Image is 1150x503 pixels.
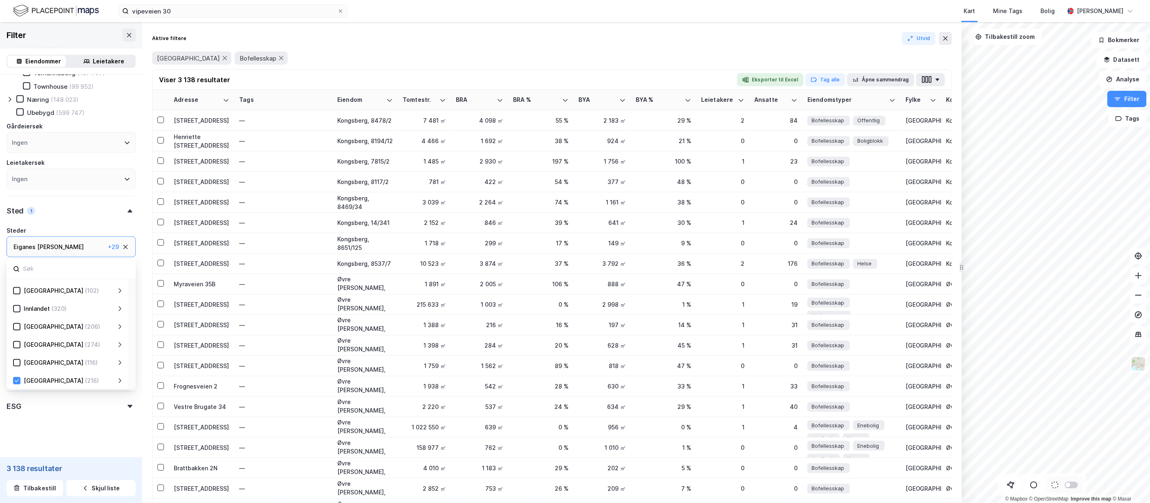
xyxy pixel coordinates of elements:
[174,280,229,288] div: Myraveien 35B
[174,132,229,150] div: Henriette [STREET_ADDRESS]
[239,257,327,270] div: —
[337,96,383,104] div: Eiendom
[946,157,994,166] div: Kongsberg
[456,218,503,227] div: 846 ㎡
[174,362,229,370] div: [STREET_ADDRESS]
[157,54,220,62] span: [GEOGRAPHIC_DATA]
[239,421,327,434] div: —
[174,157,229,166] div: [STREET_ADDRESS]
[403,402,446,411] div: 2 220 ㎡
[968,29,1042,45] button: Tilbakestill zoom
[337,177,393,186] div: Kongsberg, 8117/2
[701,218,744,227] div: 1
[456,177,503,186] div: 422 ㎡
[636,464,691,472] div: 5 %
[403,177,446,186] div: 781 ㎡
[847,455,864,463] span: Kontor
[513,239,569,247] div: 17 %
[906,157,937,166] div: [GEOGRAPHIC_DATA]
[174,116,229,125] div: [STREET_ADDRESS]
[754,116,798,125] div: 84
[239,400,327,413] div: —
[174,218,229,227] div: [STREET_ADDRESS]
[456,402,503,411] div: 537 ㎡
[946,321,994,329] div: Øvre Eiker
[636,239,691,247] div: 9 %
[701,177,744,186] div: 0
[578,423,626,431] div: 956 ㎡
[578,116,626,125] div: 2 183 ㎡
[906,362,937,370] div: [GEOGRAPHIC_DATA]
[403,198,446,207] div: 3 039 ㎡
[754,362,798,370] div: 0
[578,464,626,472] div: 202 ㎡
[754,280,798,288] div: 0
[578,321,626,329] div: 197 ㎡
[337,316,393,334] div: Øvre [PERSON_NAME], 77/223
[174,300,229,309] div: [STREET_ADDRESS]
[636,177,691,186] div: 48 %
[754,300,798,309] div: 19
[456,423,503,431] div: 639 ㎡
[946,443,994,452] div: Øvre Eiker
[857,116,880,125] span: Offentlig
[946,341,994,350] div: Øvre Eiker
[403,157,446,166] div: 1 485 ㎡
[513,300,569,309] div: 0 %
[906,116,937,125] div: [GEOGRAPHIC_DATA]
[636,259,691,268] div: 36 %
[636,382,691,391] div: 33 %
[578,157,626,166] div: 1 756 ㎡
[857,137,883,145] span: Boligblokk
[701,137,744,145] div: 0
[812,198,844,207] span: Bofellesskap
[636,300,691,309] div: 1 %
[159,75,230,85] div: Viser 3 138 resultater
[847,73,915,86] button: Åpne sammendrag
[1029,496,1069,502] a: OpenStreetMap
[906,423,937,431] div: [GEOGRAPHIC_DATA]
[513,382,569,391] div: 28 %
[513,280,569,288] div: 106 %
[754,177,798,186] div: 0
[737,73,804,86] button: Eksporter til Excel
[701,464,744,472] div: 0
[701,280,744,288] div: 0
[240,54,276,62] span: Bofellesskap
[403,218,446,227] div: 2 152 ㎡
[754,443,798,452] div: 0
[578,443,626,452] div: 1 010 ㎡
[239,96,327,104] div: Tags
[636,116,691,125] div: 29 %
[906,239,937,247] div: [GEOGRAPHIC_DATA]
[456,96,493,104] div: BRA
[1097,52,1147,68] button: Datasett
[456,157,503,166] div: 2 930 ㎡
[403,321,446,329] div: 1 388 ㎡
[337,194,393,211] div: Kongsberg, 8469/34
[701,423,744,431] div: 1
[513,402,569,411] div: 24 %
[239,155,327,168] div: —
[946,280,994,288] div: Øvre Eiker
[636,198,691,207] div: 38 %
[993,6,1023,16] div: Mine Tags
[456,198,503,207] div: 2 264 ㎡
[701,116,744,125] div: 2
[403,423,446,431] div: 1 022 550 ㎡
[701,198,744,207] div: 0
[906,137,937,145] div: [GEOGRAPHIC_DATA]
[174,402,229,411] div: Vestre Brugate 34
[812,157,844,166] span: Bofellesskap
[578,137,626,145] div: 924 ㎡
[754,96,788,104] div: Ansatte
[812,137,844,145] span: Bofellesskap
[812,362,844,370] span: Bofellesskap
[636,423,691,431] div: 0 %
[129,5,337,17] input: Søk på adresse, matrikkel, gårdeiere, leietakere eller personer
[337,357,393,375] div: Øvre [PERSON_NAME], 77/304
[108,242,119,252] div: + 29
[13,242,105,262] div: Eiganes [PERSON_NAME][GEOGRAPHIC_DATA] ,
[1131,356,1146,372] img: Z
[337,218,393,227] div: Kongsberg, 14/341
